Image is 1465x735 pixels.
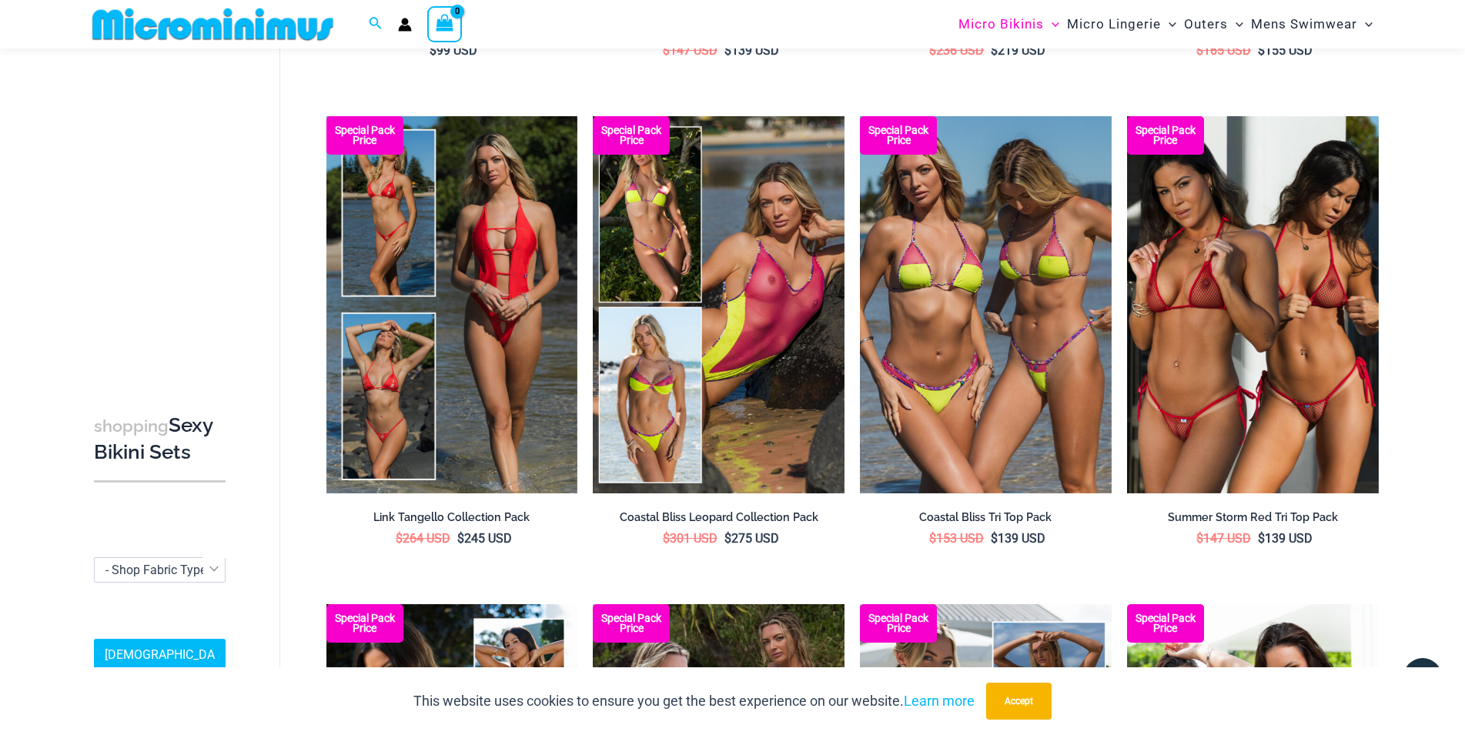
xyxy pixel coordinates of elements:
span: Mens Swimwear [1251,5,1357,44]
span: shopping [94,416,169,436]
bdi: 139 USD [724,43,779,58]
span: $ [1258,43,1265,58]
b: Special Pack Price [1127,125,1204,145]
bdi: 99 USD [430,43,477,58]
span: $ [396,531,403,546]
a: [DEMOGRAPHIC_DATA] Sizing Guide [94,640,226,697]
a: Account icon link [398,18,412,32]
a: Micro LingerieMenu ToggleMenu Toggle [1063,5,1180,44]
span: Menu Toggle [1228,5,1243,44]
a: Link Tangello Collection Pack [326,510,578,530]
bdi: 245 USD [457,531,512,546]
span: $ [1258,531,1265,546]
a: Coastal Bliss Leopard Sunset Collection Pack C Coastal Bliss Leopard Sunset Collection Pack BCoas... [593,116,845,493]
a: Learn more [904,693,975,709]
nav: Site Navigation [952,2,1380,46]
b: Special Pack Price [326,613,403,633]
bdi: 139 USD [1258,531,1313,546]
a: Search icon link [369,15,383,34]
bdi: 236 USD [929,43,984,58]
a: Summer Storm Red Tri Top Pack F Summer Storm Red Tri Top Pack BSummer Storm Red Tri Top Pack B [1127,116,1379,493]
bdi: 139 USD [991,531,1045,546]
a: Mens SwimwearMenu ToggleMenu Toggle [1247,5,1376,44]
img: Coastal Bliss Leopard Sunset Tri Top Pack [860,116,1112,493]
h3: Sexy Bikini Sets [94,413,226,466]
bdi: 155 USD [1258,43,1313,58]
span: $ [457,531,464,546]
span: Menu Toggle [1161,5,1176,44]
img: MM SHOP LOGO FLAT [86,7,339,42]
span: - Shop Fabric Type [95,558,225,582]
bdi: 153 USD [929,531,984,546]
span: $ [724,43,731,58]
b: Special Pack Price [860,125,937,145]
button: Accept [986,683,1052,720]
span: $ [929,43,936,58]
span: - Shop Fabric Type [105,563,206,577]
span: $ [991,531,998,546]
bdi: 301 USD [663,531,717,546]
iframe: TrustedSite Certified [94,57,232,365]
bdi: 275 USD [724,531,779,546]
bdi: 147 USD [663,43,717,58]
b: Special Pack Price [326,125,403,145]
p: This website uses cookies to ensure you get the best experience on our website. [413,690,975,713]
span: $ [724,531,731,546]
a: Coastal Bliss Leopard Sunset Tri Top Pack Coastal Bliss Leopard Sunset Tri Top Pack BCoastal Blis... [860,116,1112,493]
span: - Shop Fabric Type [94,557,226,583]
a: Coastal Bliss Tri Top Pack [860,510,1112,530]
a: Summer Storm Red Tri Top Pack [1127,510,1379,530]
a: OutersMenu ToggleMenu Toggle [1180,5,1247,44]
span: $ [991,43,998,58]
a: Micro BikinisMenu ToggleMenu Toggle [955,5,1063,44]
img: Coastal Bliss Leopard Sunset Collection Pack C [593,116,845,493]
bdi: 264 USD [396,531,450,546]
span: $ [1196,43,1203,58]
b: Special Pack Price [593,125,670,145]
span: $ [1196,531,1203,546]
h2: Coastal Bliss Tri Top Pack [860,510,1112,525]
span: Micro Lingerie [1067,5,1161,44]
span: Micro Bikinis [958,5,1044,44]
a: Coastal Bliss Leopard Collection Pack [593,510,845,530]
bdi: 165 USD [1196,43,1251,58]
span: Menu Toggle [1357,5,1373,44]
b: Special Pack Price [593,613,670,633]
bdi: 147 USD [1196,531,1251,546]
h2: Link Tangello Collection Pack [326,510,578,525]
h2: Coastal Bliss Leopard Collection Pack [593,510,845,525]
bdi: 219 USD [991,43,1045,58]
h2: Summer Storm Red Tri Top Pack [1127,510,1379,525]
img: Collection Pack [326,116,578,493]
b: Special Pack Price [1127,613,1204,633]
span: $ [663,531,670,546]
img: Summer Storm Red Tri Top Pack F [1127,116,1379,493]
span: Menu Toggle [1044,5,1059,44]
a: View Shopping Cart, empty [427,6,463,42]
span: $ [663,43,670,58]
span: Outers [1184,5,1228,44]
a: Collection Pack Collection Pack BCollection Pack B [326,116,578,493]
span: $ [929,531,936,546]
span: $ [430,43,436,58]
b: Special Pack Price [860,613,937,633]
